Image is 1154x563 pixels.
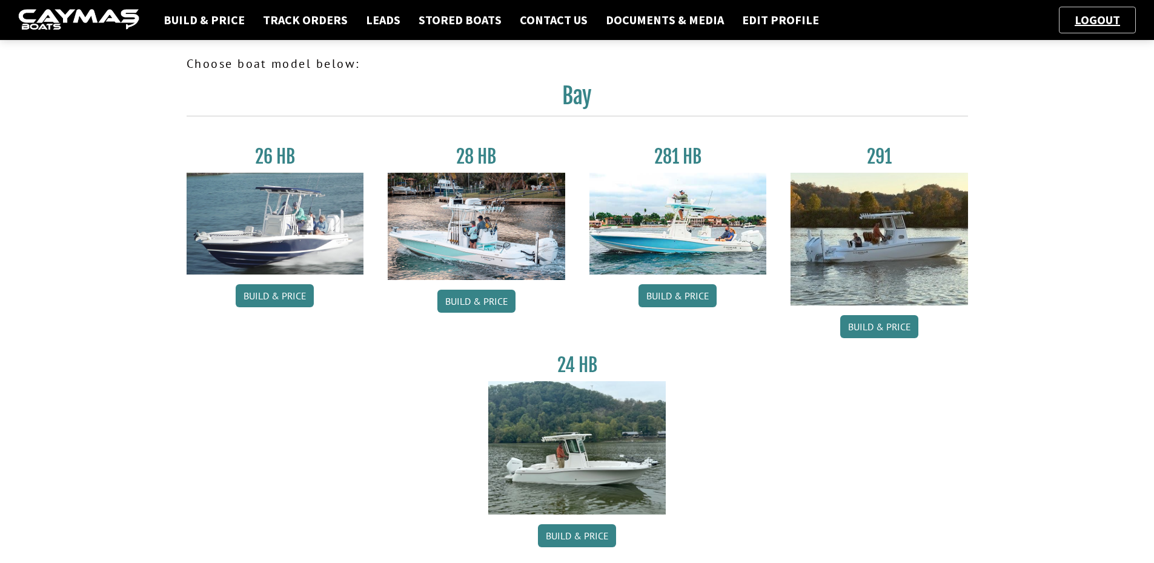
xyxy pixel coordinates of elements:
[257,12,354,28] a: Track Orders
[187,55,968,73] p: Choose boat model below:
[187,145,364,168] h3: 26 HB
[514,12,594,28] a: Contact Us
[600,12,730,28] a: Documents & Media
[488,381,666,514] img: 24_HB_thumbnail.jpg
[388,173,565,280] img: 28_hb_thumbnail_for_caymas_connect.jpg
[360,12,406,28] a: Leads
[1069,12,1126,27] a: Logout
[840,315,918,338] a: Build & Price
[791,145,968,168] h3: 291
[538,524,616,547] a: Build & Price
[437,290,516,313] a: Build & Price
[488,354,666,376] h3: 24 HB
[589,145,767,168] h3: 281 HB
[388,145,565,168] h3: 28 HB
[736,12,825,28] a: Edit Profile
[158,12,251,28] a: Build & Price
[791,173,968,305] img: 291_Thumbnail.jpg
[589,173,767,275] img: 28-hb-twin.jpg
[413,12,508,28] a: Stored Boats
[187,173,364,275] img: 26_new_photo_resized.jpg
[18,9,139,32] img: caymas-dealer-connect-2ed40d3bc7270c1d8d7ffb4b79bf05adc795679939227970def78ec6f6c03838.gif
[236,284,314,307] a: Build & Price
[638,284,717,307] a: Build & Price
[187,82,968,116] h2: Bay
